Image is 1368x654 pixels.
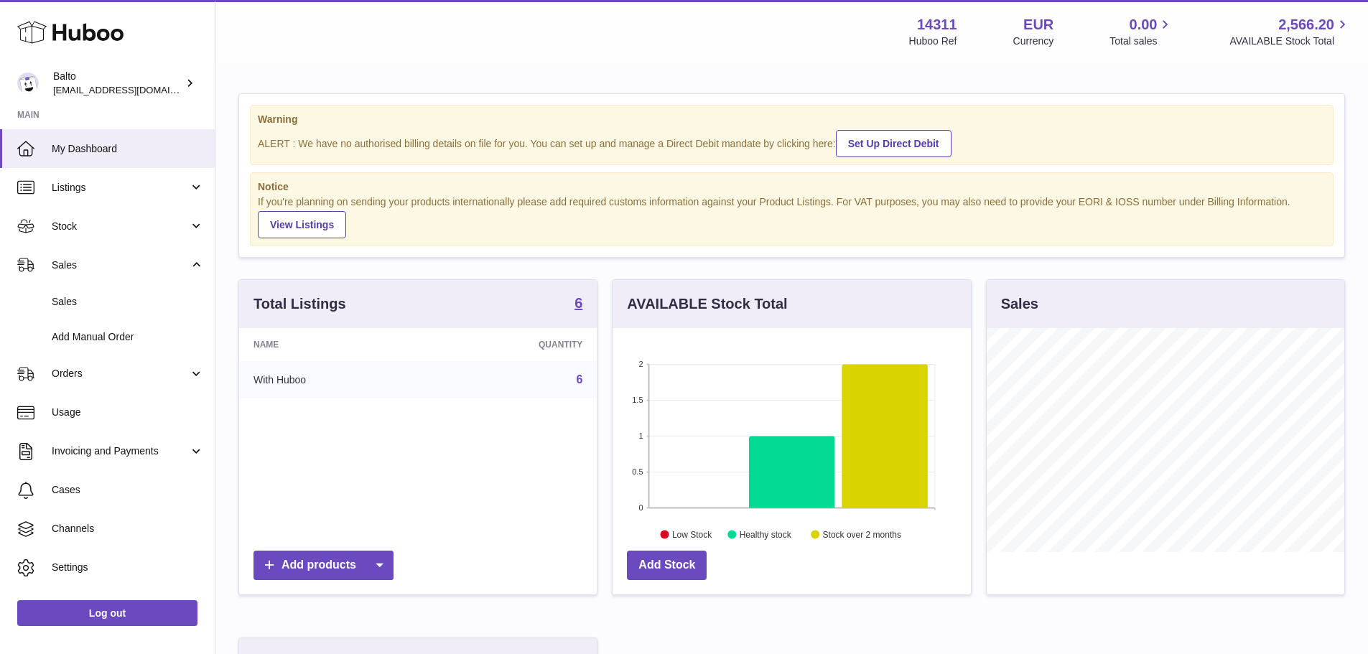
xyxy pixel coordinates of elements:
a: 6 [574,296,582,313]
span: Total sales [1109,34,1173,48]
strong: Notice [258,180,1326,194]
text: 0.5 [633,467,643,476]
div: Huboo Ref [909,34,957,48]
div: If you're planning on sending your products internationally please add required customs informati... [258,195,1326,238]
th: Quantity [428,328,597,361]
h3: Total Listings [253,294,346,314]
text: Healthy stock [740,530,792,540]
strong: EUR [1023,15,1053,34]
span: Channels [52,522,204,536]
a: Add products [253,551,394,580]
span: 2,566.20 [1278,15,1334,34]
span: Stock [52,220,189,233]
span: Invoicing and Payments [52,444,189,458]
span: Listings [52,181,189,195]
span: Settings [52,561,204,574]
strong: 14311 [917,15,957,34]
strong: 6 [574,296,582,310]
span: Usage [52,406,204,419]
a: Log out [17,600,197,626]
div: ALERT : We have no authorised billing details on file for you. You can set up and manage a Direct... [258,128,1326,157]
text: Stock over 2 months [823,530,901,540]
img: internalAdmin-14311@internal.huboo.com [17,73,39,94]
span: Cases [52,483,204,497]
span: My Dashboard [52,142,204,156]
a: View Listings [258,211,346,238]
text: 0 [639,503,643,512]
text: 1.5 [633,396,643,404]
strong: Warning [258,113,1326,126]
span: Add Manual Order [52,330,204,344]
td: With Huboo [239,361,428,398]
span: Orders [52,367,189,380]
span: AVAILABLE Stock Total [1229,34,1351,48]
span: [EMAIL_ADDRESS][DOMAIN_NAME] [53,84,211,95]
th: Name [239,328,428,361]
span: 0.00 [1130,15,1158,34]
div: Currency [1013,34,1054,48]
text: 2 [639,360,643,368]
a: 0.00 Total sales [1109,15,1173,48]
a: 6 [576,373,582,386]
text: 1 [639,431,643,440]
text: Low Stock [672,530,712,540]
div: Balto [53,70,182,97]
a: Set Up Direct Debit [836,130,951,157]
a: 2,566.20 AVAILABLE Stock Total [1229,15,1351,48]
a: Add Stock [627,551,707,580]
h3: AVAILABLE Stock Total [627,294,787,314]
span: Sales [52,258,189,272]
h3: Sales [1001,294,1038,314]
span: Sales [52,295,204,309]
